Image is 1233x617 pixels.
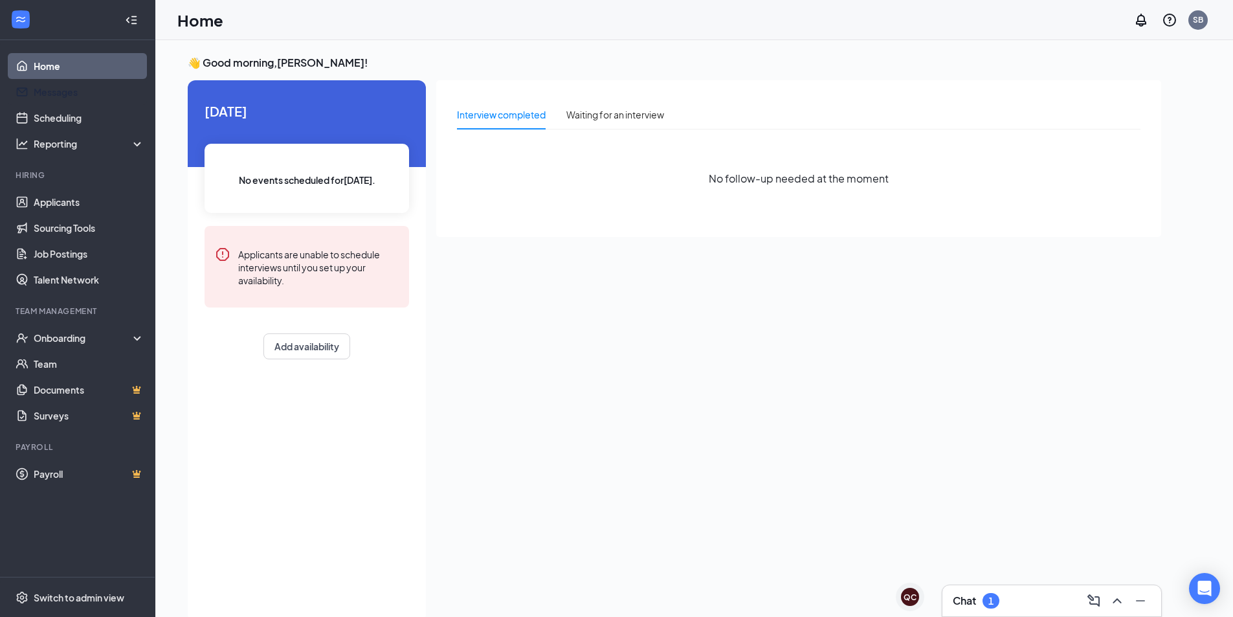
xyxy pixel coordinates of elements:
[1083,590,1104,611] button: ComposeMessage
[1107,590,1127,611] button: ChevronUp
[1109,593,1125,609] svg: ChevronUp
[34,461,144,487] a: PayrollCrown
[16,591,28,604] svg: Settings
[34,377,144,403] a: DocumentsCrown
[34,215,144,241] a: Sourcing Tools
[263,333,350,359] button: Add availability
[34,79,144,105] a: Messages
[1193,14,1203,25] div: SB
[1130,590,1151,611] button: Minimize
[239,173,375,187] span: No events scheduled for [DATE] .
[988,596,994,607] div: 1
[34,189,144,215] a: Applicants
[238,247,399,287] div: Applicants are unable to schedule interviews until you set up your availability.
[709,170,889,186] span: No follow-up needed at the moment
[34,53,144,79] a: Home
[1189,573,1220,604] div: Open Intercom Messenger
[34,241,144,267] a: Job Postings
[205,101,409,121] span: [DATE]
[34,351,144,377] a: Team
[16,137,28,150] svg: Analysis
[1086,593,1102,609] svg: ComposeMessage
[34,331,133,344] div: Onboarding
[34,105,144,131] a: Scheduling
[177,9,223,31] h1: Home
[457,107,546,122] div: Interview completed
[16,331,28,344] svg: UserCheck
[1133,12,1149,28] svg: Notifications
[16,170,142,181] div: Hiring
[34,591,124,604] div: Switch to admin view
[904,592,916,603] div: QC
[34,267,144,293] a: Talent Network
[188,56,1161,70] h3: 👋 Good morning, [PERSON_NAME] !
[566,107,664,122] div: Waiting for an interview
[14,13,27,26] svg: WorkstreamLogo
[953,594,976,608] h3: Chat
[1162,12,1177,28] svg: QuestionInfo
[34,137,145,150] div: Reporting
[34,403,144,429] a: SurveysCrown
[215,247,230,262] svg: Error
[16,442,142,453] div: Payroll
[1133,593,1148,609] svg: Minimize
[16,306,142,317] div: Team Management
[125,14,138,27] svg: Collapse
